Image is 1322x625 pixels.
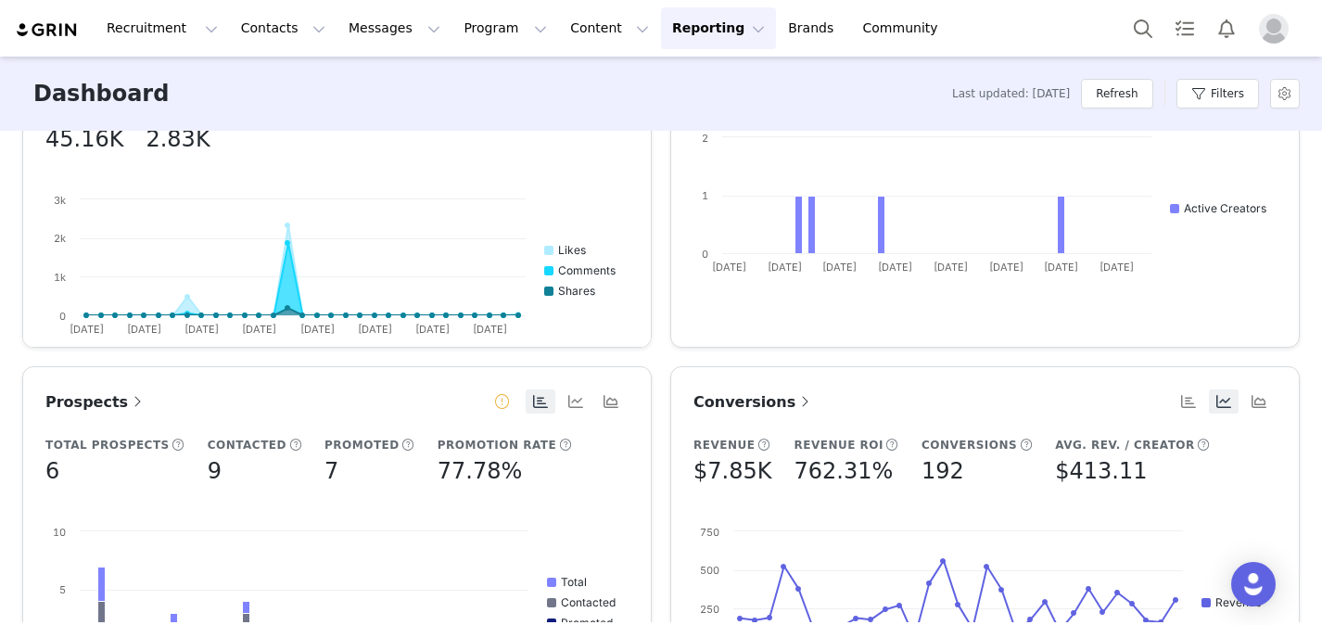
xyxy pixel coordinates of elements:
[559,7,660,49] button: Content
[1176,79,1259,108] button: Filters
[693,390,814,414] a: Conversions
[561,595,616,609] text: Contacted
[300,323,335,336] text: [DATE]
[1055,454,1147,488] h5: $413.11
[473,323,507,336] text: [DATE]
[934,261,968,274] text: [DATE]
[452,7,558,49] button: Program
[184,323,219,336] text: [DATE]
[1164,7,1205,49] a: Tasks
[45,454,59,488] h5: 6
[54,271,66,284] text: 1k
[558,263,616,277] text: Comments
[242,323,276,336] text: [DATE]
[438,454,523,488] h5: 77.78%
[146,122,210,156] h5: 2.83K
[922,454,964,488] h5: 192
[1215,595,1262,609] text: Revenue
[95,7,229,49] button: Recruitment
[15,21,80,39] img: grin logo
[438,437,556,453] h5: Promotion Rate
[700,526,719,539] text: 750
[1259,14,1289,44] img: placeholder-profile.jpg
[45,393,146,411] span: Prospects
[794,437,883,453] h5: Revenue ROI
[1055,437,1195,453] h5: Avg. Rev. / Creator
[54,194,66,207] text: 3k
[558,243,586,257] text: Likes
[337,7,451,49] button: Messages
[59,310,66,323] text: 0
[324,454,338,488] h5: 7
[1231,562,1276,606] div: Open Intercom Messenger
[561,575,587,589] text: Total
[127,323,161,336] text: [DATE]
[208,437,286,453] h5: Contacted
[1248,14,1307,44] button: Profile
[700,564,719,577] text: 500
[700,603,719,616] text: 250
[208,454,222,488] h5: 9
[45,122,123,156] h5: 45.16K
[693,454,771,488] h5: $7.85K
[1184,201,1266,215] text: Active Creators
[712,261,746,274] text: [DATE]
[1206,7,1247,49] button: Notifications
[693,437,755,453] h5: Revenue
[661,7,776,49] button: Reporting
[702,189,708,202] text: 1
[1081,79,1152,108] button: Refresh
[59,583,66,596] text: 5
[989,261,1023,274] text: [DATE]
[45,437,170,453] h5: Total Prospects
[53,526,66,539] text: 10
[952,85,1070,102] span: Last updated: [DATE]
[70,323,104,336] text: [DATE]
[1123,7,1163,49] button: Search
[45,390,146,414] a: Prospects
[1100,261,1134,274] text: [DATE]
[768,261,802,274] text: [DATE]
[230,7,337,49] button: Contacts
[852,7,958,49] a: Community
[822,261,857,274] text: [DATE]
[702,132,708,145] text: 2
[54,232,66,245] text: 2k
[878,261,912,274] text: [DATE]
[415,323,450,336] text: [DATE]
[702,248,708,261] text: 0
[358,323,392,336] text: [DATE]
[324,437,400,453] h5: Promoted
[777,7,850,49] a: Brands
[922,437,1017,453] h5: Conversions
[33,77,169,110] h3: Dashboard
[558,284,595,298] text: Shares
[1044,261,1078,274] text: [DATE]
[794,454,893,488] h5: 762.31%
[693,393,814,411] span: Conversions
